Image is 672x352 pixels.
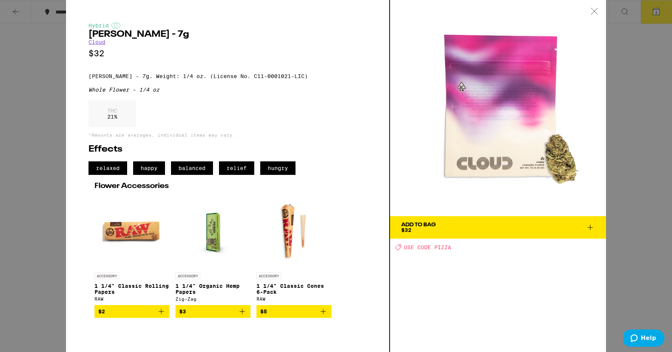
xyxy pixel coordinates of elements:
p: 1 1/4" Classic Cones 6-Pack [256,283,331,295]
div: RAW [94,296,169,301]
button: Add to bag [175,305,250,318]
span: happy [133,161,165,175]
button: Add to bag [256,305,331,318]
a: Open page for 1 1/4" Organic Hemp Papers from Zig-Zag [175,194,250,305]
div: RAW [256,296,331,301]
p: ACCESSORY [94,272,119,279]
p: THC [107,108,117,114]
span: $3 [179,308,186,314]
div: 21 % [88,100,136,127]
iframe: Opens a widget where you can find more information [624,329,664,348]
span: relief [219,161,254,175]
p: ACCESSORY [256,272,281,279]
p: 1 1/4" Organic Hemp Papers [175,283,250,295]
span: $2 [98,308,105,314]
span: hungry [260,161,295,175]
span: USE CODE PIZZA [404,244,451,250]
p: *Amounts are averages, individual items may vary. [88,132,367,137]
span: relaxed [88,161,127,175]
div: Hybrid [88,23,367,29]
h2: Flower Accessories [94,182,361,190]
h2: [PERSON_NAME] - 7g [88,30,367,39]
div: Whole Flower - 1/4 oz [88,87,367,93]
button: Add To Bag$32 [390,216,606,239]
img: Zig-Zag - 1 1/4" Organic Hemp Papers [175,194,250,269]
button: Add to bag [94,305,169,318]
img: RAW - 1 1/4" Classic Rolling Papers [94,194,169,269]
img: hybridColor.svg [111,23,120,29]
a: Open page for 1 1/4" Classic Rolling Papers from RAW [94,194,169,305]
span: $5 [260,308,267,314]
span: balanced [171,161,213,175]
p: ACCESSORY [175,272,200,279]
p: $32 [88,49,367,58]
img: RAW - 1 1/4" Classic Cones 6-Pack [256,194,331,269]
div: Add To Bag [401,222,436,227]
a: Open page for 1 1/4" Classic Cones 6-Pack from RAW [256,194,331,305]
p: 1 1/4" Classic Rolling Papers [94,283,169,295]
a: Cloud [88,39,105,45]
span: $32 [401,227,411,233]
p: [PERSON_NAME] - 7g. Weight: 1/4 oz. (License No. C11-0001021-LIC) [88,73,367,79]
div: Zig-Zag [175,296,250,301]
h2: Effects [88,145,367,154]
